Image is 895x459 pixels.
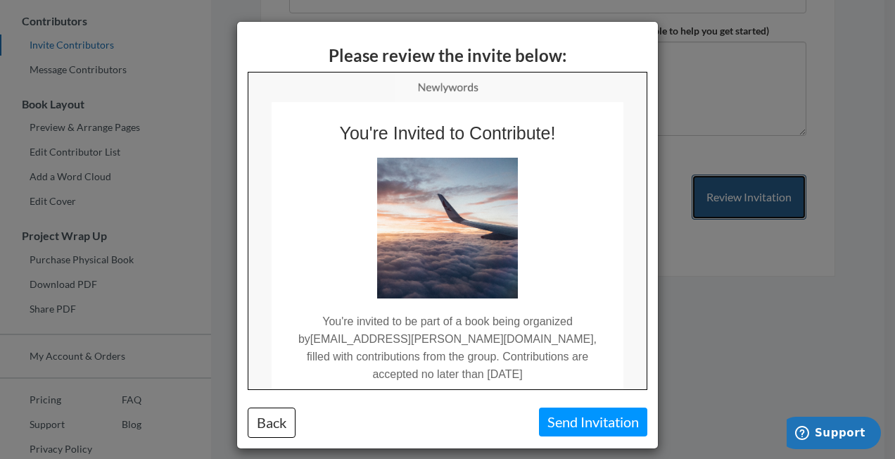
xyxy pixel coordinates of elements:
td: You're invited to be part of a book being organized by [EMAIL_ADDRESS][PERSON_NAME][DOMAIN_NAME] ... [23,226,375,310]
td: You're Invited to Contribute! [23,30,375,71]
h3: Please review the invite below: [248,46,647,65]
button: Send Invitation [539,408,647,436]
button: Back [248,408,296,438]
img: 15-f4fcf773ff31edf3269e.jpg [129,85,269,226]
iframe: Opens a widget where you can chat to one of our agents [787,417,881,452]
